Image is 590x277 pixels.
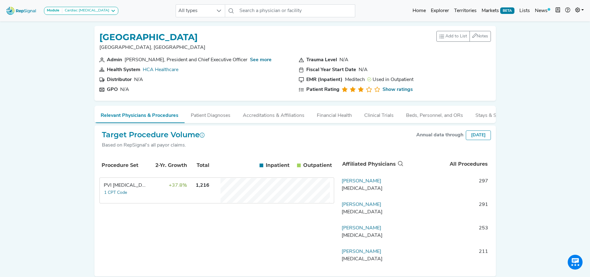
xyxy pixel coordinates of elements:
[517,5,532,17] a: Lists
[104,182,146,189] div: PVI Ablation
[185,106,237,122] button: Patient Diagnoses
[99,44,205,51] p: [GEOGRAPHIC_DATA], [GEOGRAPHIC_DATA]
[477,34,488,39] span: Notes
[250,58,272,62] a: See more
[107,76,132,83] div: Distributor
[404,248,491,266] td: 211
[237,4,355,17] input: Search a physician or facility
[400,106,469,122] button: Beds, Personnel, and ORs
[237,106,311,122] button: Accreditations & Affiliations
[311,106,358,122] button: Financial Health
[436,31,470,42] button: Add to List
[306,66,356,74] div: Fiscal Year Start Date
[47,9,59,12] strong: Module
[416,131,463,139] div: Annual data through
[107,66,140,74] div: Health System
[102,142,205,149] div: Based on RepSignal's all payor claims.
[339,154,404,174] th: Affiliated Physicians
[553,5,563,17] button: Intel Book
[404,224,491,243] td: 253
[466,130,491,140] div: [DATE]
[500,7,514,14] span: BETA
[143,66,178,74] div: HCA Healthcare
[342,208,402,216] div: Cardiac Electrophysiology
[404,154,491,174] th: All Procedures
[382,86,413,93] a: Show ratings
[107,86,118,93] div: GPO
[358,106,400,122] button: Clinical Trials
[359,66,368,74] div: N/A
[342,202,381,207] a: [PERSON_NAME]
[532,5,553,17] a: News
[404,201,491,219] td: 291
[99,32,205,43] h1: [GEOGRAPHIC_DATA]
[44,7,118,15] button: ModuleCardiac [MEDICAL_DATA]
[143,67,178,72] a: HCA Healthcare
[169,183,187,188] span: +37.8%
[125,56,247,64] div: [PERSON_NAME], President and Chief Executive Officer
[342,179,381,184] a: [PERSON_NAME]
[196,183,209,188] span: 1,216
[428,5,452,17] a: Explorer
[342,226,381,231] a: [PERSON_NAME]
[452,5,479,17] a: Territories
[342,185,402,192] div: Cardiac Electrophysiology
[404,177,491,196] td: 297
[479,5,517,17] a: MarketsBETA
[342,232,402,239] div: Cardiac Electrophysiology
[303,162,332,169] span: Outpatient
[367,76,413,83] div: Used in Outpatient
[306,86,339,93] div: Patient Rating
[339,56,348,64] div: N/A
[436,31,491,42] div: toolbar
[410,5,428,17] a: Home
[342,249,381,254] a: [PERSON_NAME]
[470,31,491,42] button: Notes
[125,56,247,64] div: Thomas H Ozburn, President and Chief Executive Officer
[120,86,129,93] div: N/A
[306,56,337,64] div: Trauma Level
[189,155,210,176] th: Total
[345,76,365,83] div: Meditech
[176,5,213,17] span: All types
[134,76,143,83] div: N/A
[148,155,188,176] th: 2-Yr. Growth
[306,76,343,83] div: EMR (Inpatient)
[62,8,109,13] div: Cardiac [MEDICAL_DATA]
[107,56,122,64] div: Admin
[94,106,185,123] button: Relevant Physicians & Procedures
[101,155,147,176] th: Procedure Set
[445,33,467,40] span: Add to List
[266,162,290,169] span: Inpatient
[102,130,205,139] h2: Target Procedure Volume
[104,189,127,196] button: 1 CPT Code
[342,255,402,263] div: Cardiac Electrophysiology
[469,106,518,122] button: Stays & Services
